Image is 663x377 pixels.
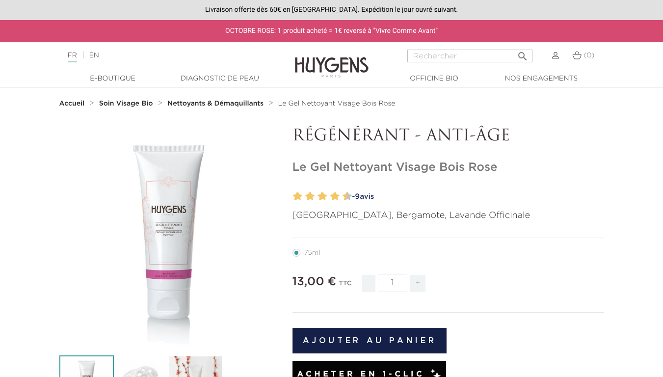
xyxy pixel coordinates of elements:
a: -9avis [349,189,604,204]
label: 7 [328,189,331,204]
label: 1 [291,189,294,204]
span: (0) [583,52,594,59]
button:  [514,47,531,60]
input: Rechercher [407,50,532,62]
span: - [362,275,375,292]
a: EN [89,52,99,59]
span: 13,00 € [292,276,337,288]
i:  [517,48,529,59]
h1: Le Gel Nettoyant Visage Bois Rose [292,161,604,175]
p: [GEOGRAPHIC_DATA], Bergamote, Lavande Officinale [292,209,604,222]
label: 9 [341,189,344,204]
strong: Soin Visage Bio [99,100,153,107]
a: Soin Visage Bio [99,100,156,108]
strong: Nettoyants & Démaquillants [167,100,264,107]
a: Le Gel Nettoyant Visage Bois Rose [278,100,396,108]
span: + [410,275,426,292]
a: E-Boutique [64,74,162,84]
div: | [63,50,269,61]
label: 10 [345,189,352,204]
button: Ajouter au panier [292,328,447,353]
a: Officine Bio [385,74,483,84]
label: 8 [332,189,340,204]
div: TTC [339,273,351,299]
span: 9 [355,193,360,200]
strong: Accueil [59,100,85,107]
a: FR [68,52,77,62]
a: Accueil [59,100,87,108]
label: 75ml [292,249,332,257]
a: Diagnostic de peau [171,74,269,84]
label: 3 [303,189,307,204]
label: 4 [307,189,315,204]
p: RÉGÉNÉRANT - ANTI-ÂGE [292,127,604,146]
img: Huygens [295,41,369,79]
label: 2 [295,189,302,204]
label: 5 [316,189,319,204]
input: Quantité [378,274,407,292]
a: Nos engagements [492,74,590,84]
a: Nettoyants & Démaquillants [167,100,266,108]
label: 6 [320,189,327,204]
